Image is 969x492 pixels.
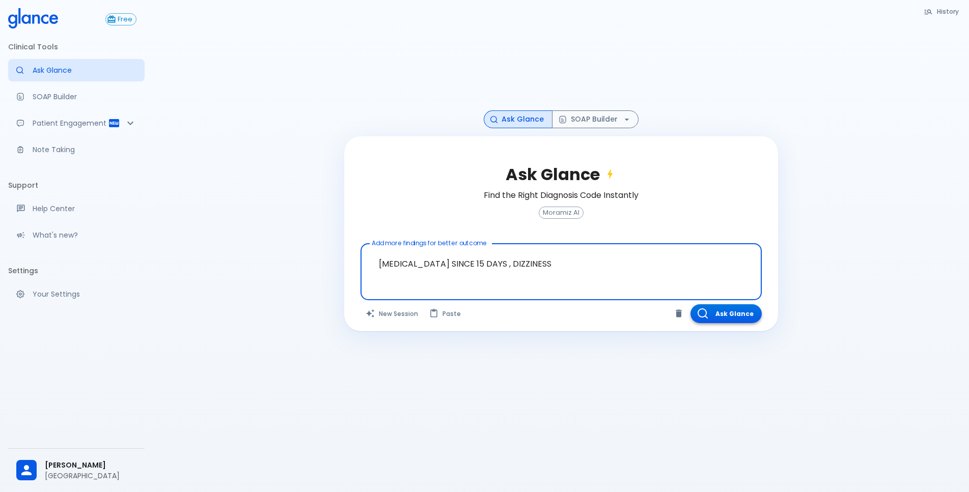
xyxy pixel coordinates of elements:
div: [PERSON_NAME][GEOGRAPHIC_DATA] [8,453,145,488]
p: Your Settings [33,289,136,299]
p: Patient Engagement [33,118,108,128]
textarea: [MEDICAL_DATA] SINCE 15 DAYS , DIZZINESS [368,248,755,280]
p: Ask Glance [33,65,136,75]
span: Free [114,16,136,23]
h2: Ask Glance [506,165,616,184]
a: Moramiz: Find ICD10AM codes instantly [8,59,145,81]
li: Support [8,173,145,197]
p: SOAP Builder [33,92,136,102]
p: What's new? [33,230,136,240]
button: History [919,4,965,19]
a: Advanced note-taking [8,138,145,161]
button: Clears all inputs and results. [361,304,424,323]
button: Paste from clipboard [424,304,467,323]
span: [PERSON_NAME] [45,460,136,471]
li: Clinical Tools [8,35,145,59]
p: Note Taking [33,144,136,155]
label: Add more findings for better outcome [372,239,487,247]
button: Free [105,13,136,25]
p: [GEOGRAPHIC_DATA] [45,471,136,481]
div: Recent updates and feature releases [8,224,145,246]
button: Ask Glance [484,110,552,128]
li: Settings [8,258,145,283]
a: Get help from our support team [8,197,145,220]
span: Moramiz AI [539,209,583,217]
a: Click to view or change your subscription [105,13,145,25]
div: Patient Reports & Referrals [8,112,145,134]
h6: Find the Right Diagnosis Code Instantly [484,188,639,202]
a: Docugen: Compose a clinical documentation in seconds [8,85,145,108]
button: Clear [671,306,686,321]
button: Ask Glance [690,304,762,323]
button: SOAP Builder [552,110,639,128]
p: Help Center [33,204,136,214]
a: Manage your settings [8,283,145,305]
